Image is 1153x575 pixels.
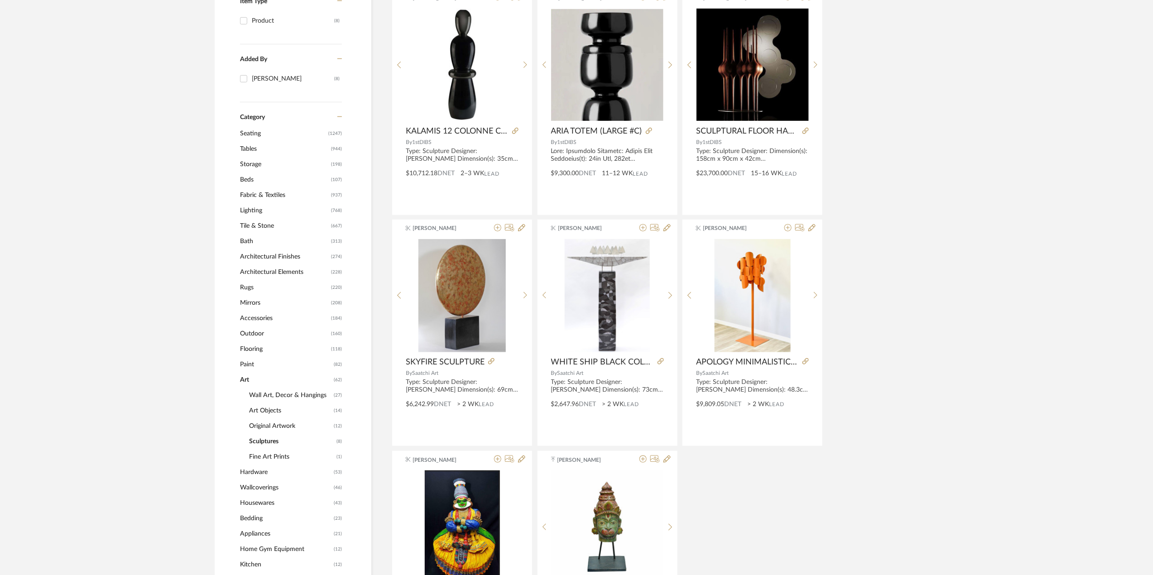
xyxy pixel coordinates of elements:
span: (184) [331,311,342,326]
span: Art Objects [249,403,331,418]
span: (274) [331,249,342,264]
span: (937) [331,188,342,202]
span: APOLOGY MINIMALISTIC SCULPTURE [696,357,799,367]
img: KALAMIS 12 COLONNE COLLECTION SUPERGO EDITION [406,9,519,121]
span: Architectural Elements [240,264,329,280]
span: Mirrors [240,295,329,311]
span: Bedding [240,511,331,526]
span: 1stDIBS [557,139,577,145]
span: (12) [334,542,342,556]
img: ARIA TOTEM (LARGE #C) [551,9,663,121]
span: > 2 WK [747,400,769,409]
span: $9,300.00 [551,170,579,177]
span: [PERSON_NAME] [703,224,760,232]
span: Accessories [240,311,329,326]
span: ARIA TOTEM (LARGE #C) [551,126,642,136]
span: SKYFIRE SCULPTURE [406,357,485,367]
span: (12) [334,557,342,572]
span: 2–3 WK [461,169,484,178]
span: Hardware [240,465,331,480]
span: Outdoor [240,326,329,341]
span: > 2 WK [602,400,624,409]
span: Flooring [240,341,329,357]
span: Category [240,114,265,121]
span: [PERSON_NAME] [557,456,615,464]
span: Beds [240,172,329,187]
span: Bath [240,234,329,249]
span: DNET [434,401,451,407]
span: By [551,139,557,145]
span: Lead [782,171,797,177]
span: Fabric & Textiles [240,187,329,203]
span: (46) [334,480,342,495]
span: (14) [334,403,342,418]
span: (768) [331,203,342,218]
span: Art [240,372,331,388]
span: (82) [334,357,342,372]
span: DNET [728,170,745,177]
span: By [696,370,702,376]
div: Lore: Ipsumdolo Sitametc: Adipis Elit Seddoeius(t): 24in Utl, 282et Dolorema/Aliquaen: Admi-venia... [551,148,664,163]
span: (160) [331,326,342,341]
img: SCULPTURAL FLOOR HANGER [697,9,809,121]
span: (944) [331,142,342,156]
span: (107) [331,172,342,187]
span: 1stDIBS [702,139,722,145]
span: [PERSON_NAME] [558,224,615,232]
span: [PERSON_NAME] [413,224,470,232]
span: By [551,370,557,376]
span: (198) [331,157,342,172]
span: Original Artwork [249,418,331,434]
span: (21) [334,527,342,541]
span: Wallcoverings [240,480,331,495]
span: Sculptures [249,434,334,449]
span: By [406,370,412,376]
span: $6,242.99 [406,401,434,407]
span: Housewares [240,495,331,511]
span: $2,647.96 [551,401,579,407]
span: Wall Art, Decor & Hangings [249,388,331,403]
span: (667) [331,219,342,233]
span: (62) [334,373,342,387]
span: DNET [579,401,596,407]
span: Paint [240,357,331,372]
span: By [696,139,702,145]
span: [PERSON_NAME] [413,456,470,464]
span: Added By [240,56,267,62]
div: (8) [334,72,340,86]
span: Rugs [240,280,329,295]
span: Home Gym Equipment [240,541,331,557]
span: By [406,139,412,145]
div: Product [252,14,334,28]
span: Appliances [240,526,331,541]
span: Tables [240,141,329,157]
span: > 2 WK [457,400,479,409]
span: (118) [331,342,342,356]
span: Saatchi Art [412,370,438,376]
div: Type: Sculpture Designer: [PERSON_NAME] Dimension(s): 69cm x 100cm x 15cm Material/Finishes: NA I... [406,379,519,394]
span: Fine Art Prints [249,449,334,465]
span: Kitchen [240,557,331,572]
span: (228) [331,265,342,279]
img: WHITE SHIP BLACK COLUMN SCULPTURE [565,239,650,352]
span: Tile & Stone [240,218,329,234]
span: Saatchi Art [557,370,584,376]
span: (23) [334,511,342,526]
span: (1) [336,450,342,464]
span: Storage [240,157,329,172]
div: Type: Sculpture Designer: [PERSON_NAME] Dimension(s): 73cm x 102cm x 10cm Material/Finishes: Cera... [551,379,664,394]
span: DNET [579,170,596,177]
span: Lead [769,401,784,407]
span: Lead [484,171,500,177]
span: (43) [334,496,342,510]
span: (12) [334,419,342,433]
span: (313) [331,234,342,249]
img: APOLOGY MINIMALISTIC SCULPTURE [715,239,791,352]
span: 1stDIBS [412,139,432,145]
span: Architectural Finishes [240,249,329,264]
span: (8) [336,434,342,449]
span: (27) [334,388,342,402]
span: Lead [633,171,649,177]
div: Type: Sculpture Designer: Dimension(s): 158cm x 90cm x 42cm Material/Finishes: Stainles steel, Wa... [696,148,809,163]
div: Type: Sculpture Designer: [PERSON_NAME] Dimension(s): 48.3cm x 162.6cm x 50.8cm Material/Finishes... [696,379,809,394]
